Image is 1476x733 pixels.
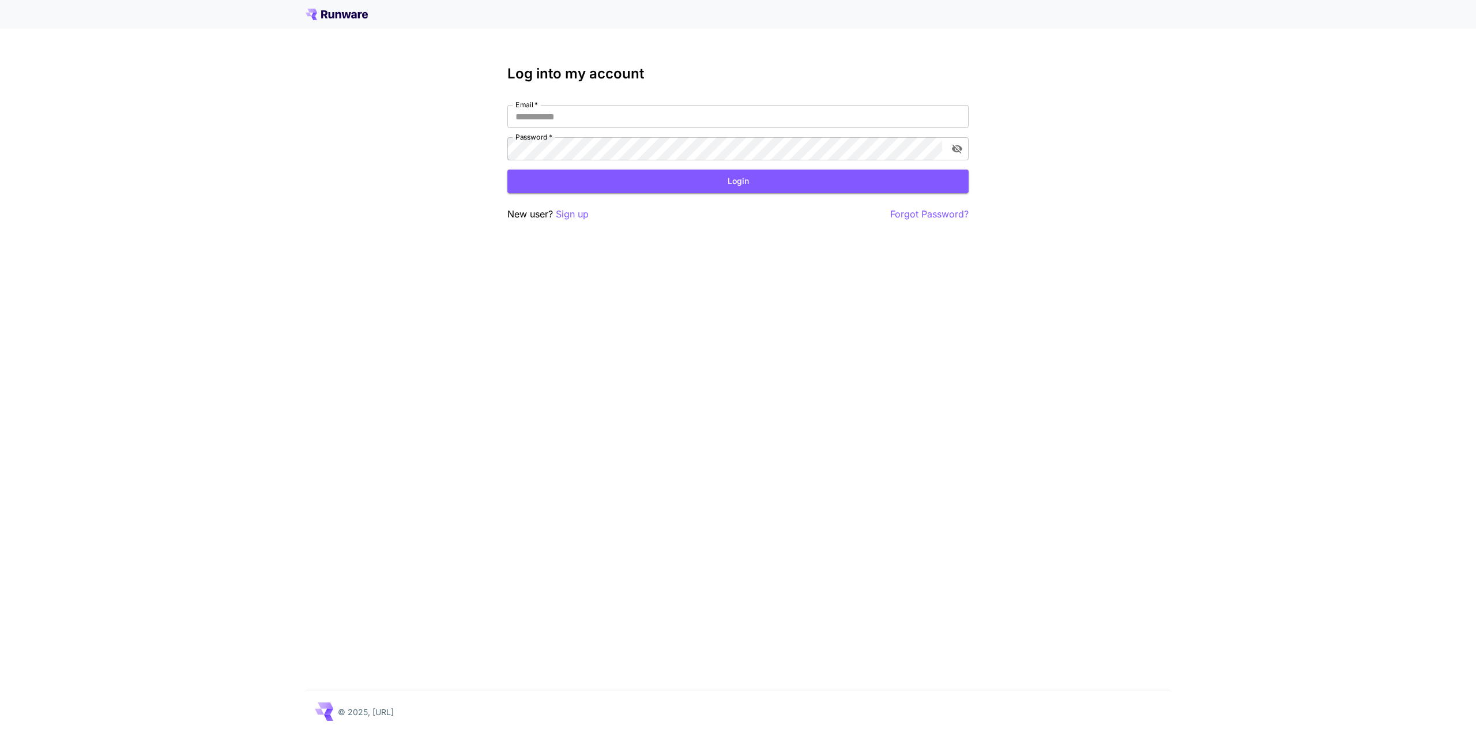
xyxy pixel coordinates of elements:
[338,706,394,718] p: © 2025, [URL]
[947,138,967,159] button: toggle password visibility
[507,207,589,221] p: New user?
[507,66,969,82] h3: Log into my account
[515,100,538,110] label: Email
[556,207,589,221] button: Sign up
[890,207,969,221] button: Forgot Password?
[507,170,969,193] button: Login
[515,132,552,142] label: Password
